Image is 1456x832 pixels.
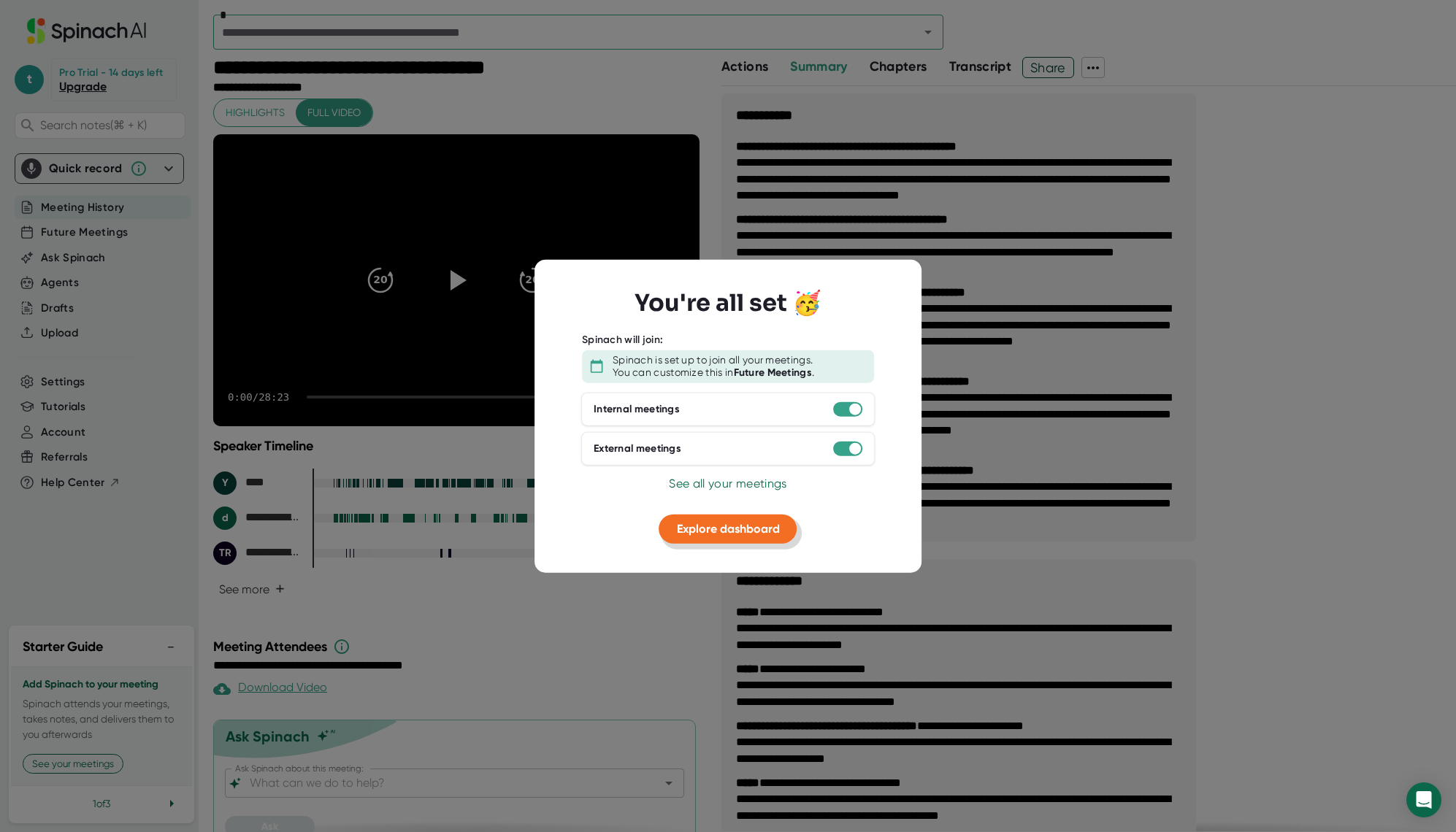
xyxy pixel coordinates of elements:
div: Internal meetings [594,403,680,416]
h3: You're all set 🥳 [635,289,821,317]
div: Spinach will join: [582,334,663,347]
b: Future Meetings [734,366,813,379]
span: See all your meetings [669,476,786,490]
div: External meetings [594,442,681,455]
div: You can customize this in . [613,366,814,380]
button: See all your meetings [669,474,786,492]
button: Explore dashboard [659,514,797,543]
div: Open Intercom Messenger [1406,782,1441,817]
span: Explore dashboard [677,521,780,535]
div: Spinach is set up to join all your meetings. [613,353,813,366]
